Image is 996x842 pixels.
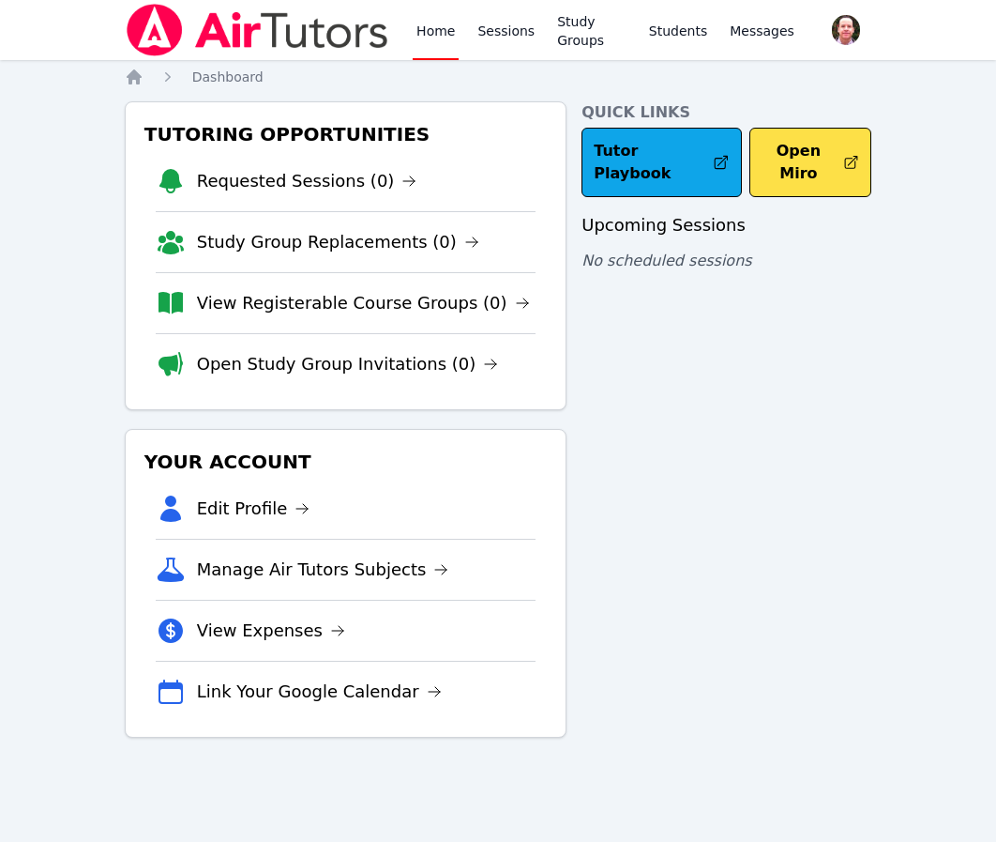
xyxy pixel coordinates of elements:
a: Study Group Replacements (0) [197,229,479,255]
a: View Expenses [197,618,345,644]
button: Open Miro [749,128,872,197]
h3: Upcoming Sessions [581,212,871,238]
a: Link Your Google Calendar [197,679,442,705]
span: Dashboard [192,69,264,84]
a: Open Study Group Invitations (0) [197,351,499,377]
h3: Your Account [141,445,551,479]
a: View Registerable Course Groups (0) [197,290,530,316]
a: Requested Sessions (0) [197,168,417,194]
span: No scheduled sessions [581,252,751,269]
h4: Quick Links [581,101,871,124]
a: Manage Air Tutors Subjects [197,557,449,583]
a: Tutor Playbook [581,128,741,197]
nav: Breadcrumb [125,68,872,86]
h3: Tutoring Opportunities [141,117,551,151]
a: Edit Profile [197,496,310,522]
a: Dashboard [192,68,264,86]
img: Air Tutors [125,4,390,56]
span: Messages [730,22,794,40]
